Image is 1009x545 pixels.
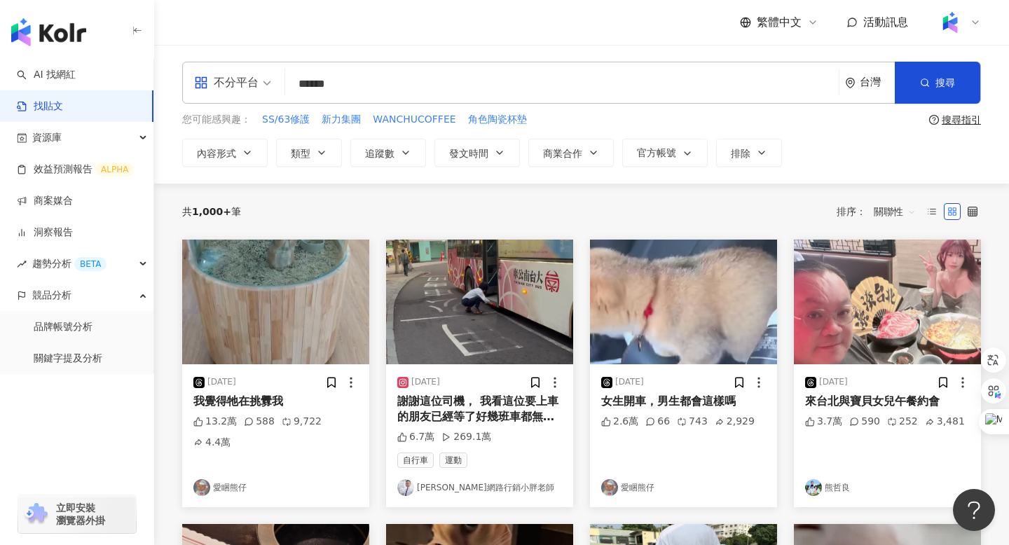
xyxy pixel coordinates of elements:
[17,68,76,82] a: searchAI 找網紅
[715,415,755,429] div: 2,929
[757,15,802,30] span: 繁體中文
[929,115,939,125] span: question-circle
[56,502,105,527] span: 立即安裝 瀏覽器外掛
[17,226,73,240] a: 洞察報告
[194,76,208,90] span: appstore
[887,415,918,429] div: 252
[321,112,362,127] button: 新力集團
[182,139,268,167] button: 內容形式
[373,113,455,127] span: WANCHUCOFFEE
[805,479,970,496] a: KOL Avatar熊哲良
[449,148,488,159] span: 發文時間
[193,394,358,409] div: 我覺得牠在挑釁我
[194,71,259,94] div: 不分平台
[937,9,963,36] img: Kolr%20app%20icon%20%281%29.png
[276,139,342,167] button: 類型
[601,479,766,496] a: KOL Avatar愛睏熊仔
[11,18,86,46] img: logo
[590,240,777,364] img: post-image
[935,77,955,88] span: 搜尋
[350,139,426,167] button: 追蹤數
[731,148,750,159] span: 排除
[845,78,856,88] span: environment
[365,148,394,159] span: 追蹤數
[411,376,440,388] div: [DATE]
[17,259,27,269] span: rise
[34,320,92,334] a: 品牌帳號分析
[322,113,361,127] span: 新力集團
[197,148,236,159] span: 內容形式
[942,114,981,125] div: 搜尋指引
[32,122,62,153] span: 資源庫
[193,479,210,496] img: KOL Avatar
[262,113,310,127] span: SS/63修護
[528,139,614,167] button: 商業合作
[207,376,236,388] div: [DATE]
[32,280,71,311] span: 競品分析
[805,394,970,409] div: 來台北與寶貝女兒午餐約會
[34,352,102,366] a: 關鍵字提及分析
[645,415,670,429] div: 66
[849,415,880,429] div: 590
[439,453,467,468] span: 運動
[874,200,916,223] span: 關聯性
[925,415,965,429] div: 3,481
[677,415,708,429] div: 743
[282,415,322,429] div: 9,722
[182,240,369,364] img: post-image
[622,139,708,167] button: 官方帳號
[716,139,782,167] button: 排除
[22,503,50,525] img: chrome extension
[74,257,107,271] div: BETA
[182,113,251,127] span: 您可能感興趣：
[468,113,527,127] span: 角色陶瓷杯墊
[837,200,924,223] div: 排序：
[467,112,528,127] button: 角色陶瓷杯墊
[192,206,231,217] span: 1,000+
[434,139,520,167] button: 發文時間
[543,148,582,159] span: 商業合作
[17,163,134,177] a: 效益預測報告ALPHA
[819,376,848,388] div: [DATE]
[372,112,456,127] button: WANCHUCOFFEE
[601,415,638,429] div: 2.6萬
[291,148,310,159] span: 類型
[637,147,676,158] span: 官方帳號
[193,415,237,429] div: 13.2萬
[601,479,618,496] img: KOL Avatar
[18,495,136,533] a: chrome extension立即安裝 瀏覽器外掛
[397,453,434,468] span: 自行車
[32,248,107,280] span: 趨勢分析
[601,394,766,409] div: 女生開車，男生都會這樣嗎
[397,430,434,444] div: 6.7萬
[441,430,491,444] div: 269.1萬
[17,194,73,208] a: 商案媒合
[397,394,562,425] div: 謝謝這位司機， 我看這位要上車的朋友已經等了好幾班車都無法上車， 只有這個司機注意到他 溫暖 感謝
[386,240,573,364] img: post-image
[805,415,842,429] div: 3.7萬
[193,436,231,450] div: 4.4萬
[805,479,822,496] img: KOL Avatar
[244,415,275,429] div: 588
[860,76,895,88] div: 台灣
[895,62,980,104] button: 搜尋
[397,479,414,496] img: KOL Avatar
[182,206,241,217] div: 共 筆
[397,479,562,496] a: KOL Avatar[PERSON_NAME]網路行銷小胖老師
[794,240,981,364] img: post-image
[17,99,63,113] a: 找貼文
[953,489,995,531] iframe: Help Scout Beacon - Open
[193,479,358,496] a: KOL Avatar愛睏熊仔
[615,376,644,388] div: [DATE]
[863,15,908,29] span: 活動訊息
[261,112,310,127] button: SS/63修護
